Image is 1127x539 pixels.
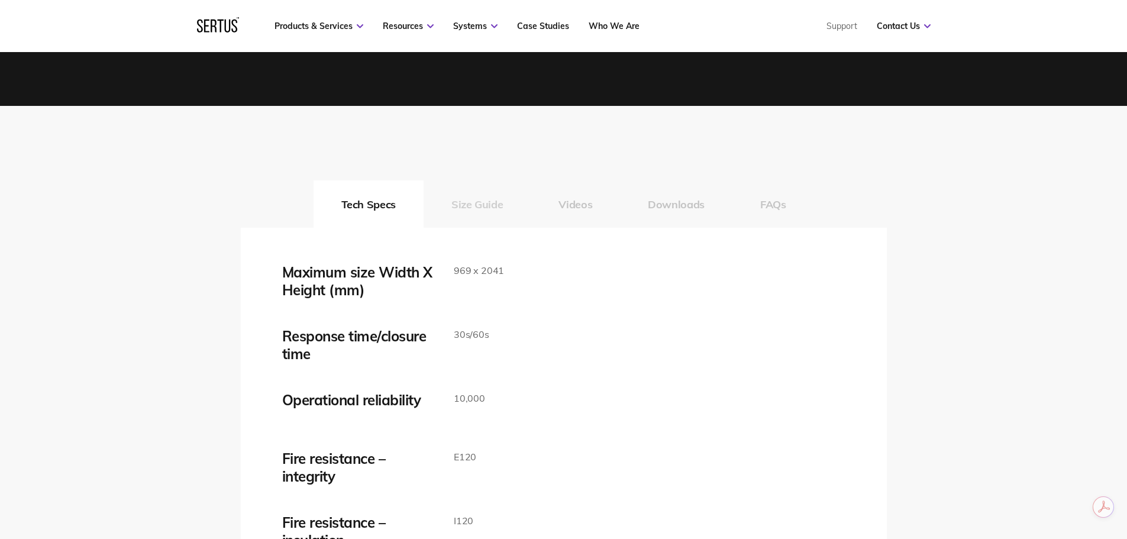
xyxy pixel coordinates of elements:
a: Systems [453,21,498,31]
div: Maximum size Width X Height (mm) [282,263,436,299]
button: Size Guide [424,180,531,228]
button: Videos [531,180,620,228]
a: Case Studies [517,21,569,31]
p: E120 [454,450,476,465]
div: Operational reliability [282,391,436,409]
a: Products & Services [275,21,363,31]
p: I120 [454,514,473,529]
div: Response time/closure time [282,327,436,363]
a: Who We Are [589,21,640,31]
iframe: Chat Widget [914,402,1127,539]
button: FAQs [732,180,814,228]
p: 10,000 [454,391,485,406]
a: Support [826,21,857,31]
div: Fire resistance – integrity [282,450,436,485]
p: 969 x 2041 [454,263,504,279]
a: Resources [383,21,434,31]
a: Contact Us [877,21,931,31]
p: 30s/60s [454,327,489,343]
button: Downloads [620,180,732,228]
